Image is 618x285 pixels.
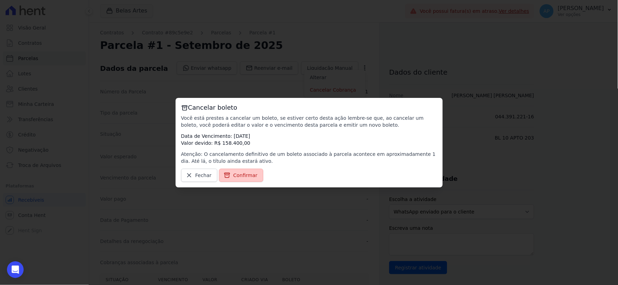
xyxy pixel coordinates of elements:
span: Confirmar [233,172,258,179]
a: Fechar [181,169,218,182]
p: Você está prestes a cancelar um boleto, se estiver certo desta ação lembre-se que, ao cancelar um... [181,115,437,128]
div: Open Intercom Messenger [7,261,24,278]
h3: Cancelar boleto [181,103,437,112]
p: Atenção: O cancelamento definitivo de um boleto associado à parcela acontece em aproximadamente 1... [181,151,437,165]
p: Data de Vencimento: [DATE] Valor devido: R$ 158.400,00 [181,133,437,146]
a: Confirmar [219,169,264,182]
span: Fechar [195,172,212,179]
